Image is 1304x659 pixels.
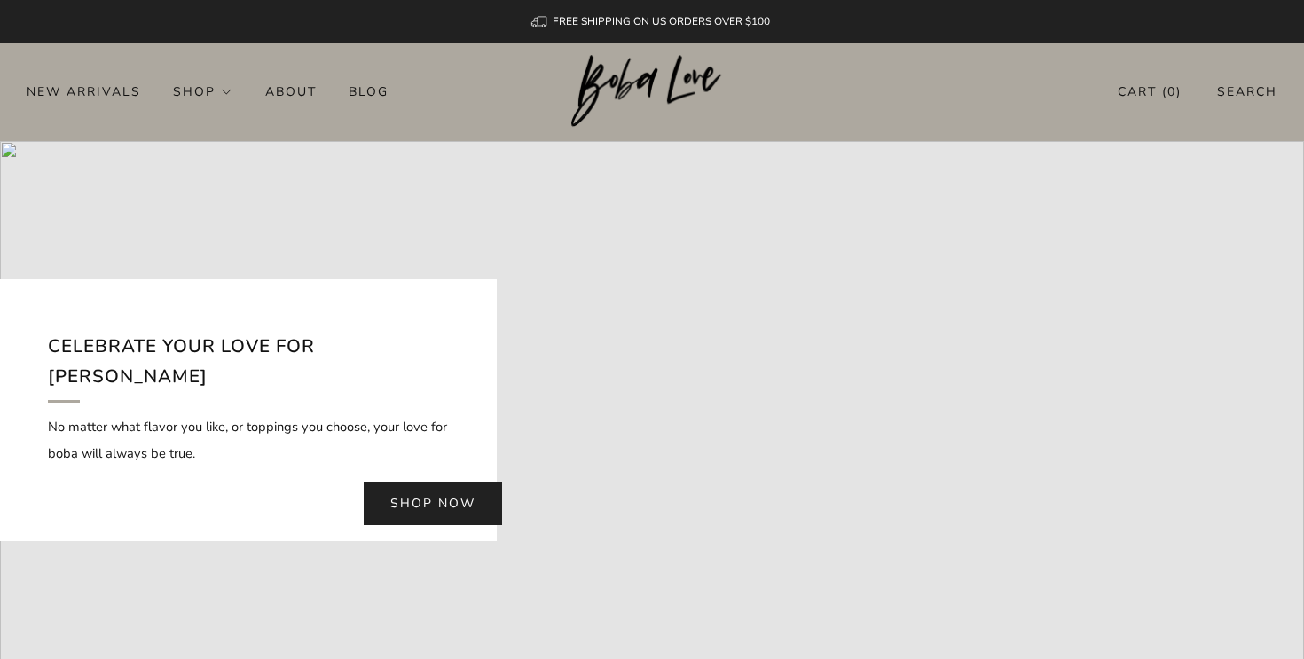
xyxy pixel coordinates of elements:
[48,332,449,402] h2: Celebrate your love for [PERSON_NAME]
[1217,77,1277,106] a: Search
[265,77,317,106] a: About
[1167,83,1176,100] items-count: 0
[27,77,141,106] a: New Arrivals
[553,14,770,28] span: FREE SHIPPING ON US ORDERS OVER $100
[571,55,734,128] img: Boba Love
[349,77,389,106] a: Blog
[571,55,734,129] a: Boba Love
[1118,77,1182,106] a: Cart
[364,482,502,525] a: Shop now
[48,413,449,467] p: No matter what flavor you like, or toppings you choose, your love for boba will always be true.
[173,77,233,106] a: Shop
